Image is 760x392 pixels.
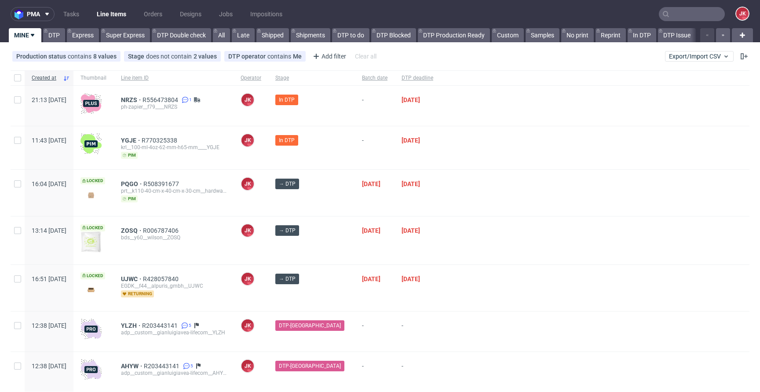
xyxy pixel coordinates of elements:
span: 16:51 [DATE] [32,275,66,282]
span: Locked [80,272,105,279]
a: 5 [181,363,193,370]
span: Locked [80,224,105,231]
span: - [362,363,387,381]
span: DTP-[GEOGRAPHIC_DATA] [279,322,341,330]
span: 11:43 [DATE] [32,137,66,144]
a: No print [561,28,594,42]
span: → DTP [279,227,296,234]
img: pro-icon.017ec5509f39f3e742e3.png [80,319,102,340]
button: pma [11,7,55,21]
figcaption: JK [241,360,254,372]
a: Super Express [101,28,150,42]
div: 2 values [194,53,217,60]
span: [DATE] [402,137,420,144]
img: version_two_editor_design [80,284,102,296]
span: - [402,363,433,381]
a: DTP Production Ready [418,28,490,42]
a: Express [67,28,99,42]
span: 21:13 [DATE] [32,96,66,103]
span: - [402,322,433,341]
a: Samples [526,28,559,42]
span: [DATE] [402,275,420,282]
a: ZOSQ [121,227,143,234]
a: Orders [139,7,168,21]
img: version_two_editor_design [80,189,102,201]
a: R556473804 [142,96,180,103]
span: In DTP [279,136,295,144]
a: 5 [179,322,191,329]
a: DTP Issue [658,28,696,42]
a: Line Items [91,7,132,21]
a: UJWC [121,275,143,282]
div: Me [293,53,302,60]
a: DTP [43,28,65,42]
span: [DATE] [362,180,380,187]
a: R203443141 [144,363,181,370]
a: In DTP [628,28,656,42]
a: R006787406 [143,227,180,234]
span: 1 [189,96,192,103]
a: Impositions [245,7,288,21]
figcaption: JK [241,224,254,237]
a: R770325338 [142,137,179,144]
a: All [213,28,230,42]
a: YLZH [121,322,142,329]
span: Batch date [362,74,387,82]
span: 12:38 [DATE] [32,363,66,370]
span: - [362,96,387,115]
span: [DATE] [402,227,420,234]
img: pro-icon.017ec5509f39f3e742e3.png [80,359,102,380]
figcaption: JK [241,273,254,285]
div: EGDK__f44__alpuris_gmbh__UJWC [121,282,227,289]
img: version_two_editor_design [80,231,102,253]
a: PQGO [121,180,143,187]
span: pma [27,11,40,17]
div: ph-zapier__f79____NRZS [121,103,227,110]
a: Late [232,28,255,42]
a: R428057840 [143,275,180,282]
span: [DATE] [362,275,380,282]
a: DTP to do [332,28,369,42]
span: DTP operator [228,53,267,60]
img: wHgJFi1I6lmhQAAAABJRU5ErkJggg== [80,133,102,154]
span: Thumbnail [80,74,107,82]
a: Reprint [596,28,626,42]
div: krl__100-ml-4oz-62-mm-h65-mm____YGJE [121,144,227,151]
div: 8 values [93,53,117,60]
a: Jobs [214,7,238,21]
span: DTP-[GEOGRAPHIC_DATA] [279,362,341,370]
span: - [362,137,387,159]
span: Production status [16,53,68,60]
span: NRZS [121,96,142,103]
span: In DTP [279,96,295,104]
span: DTP deadline [402,74,433,82]
div: adp__custom__gianluigiavea-lifecom__AHYW [121,370,227,377]
span: 12:38 [DATE] [32,322,66,329]
span: Operator [241,74,261,82]
span: Stage [128,53,146,60]
span: → DTP [279,180,296,188]
a: DTP Double check [152,28,211,42]
figcaption: JK [241,94,254,106]
span: [DATE] [362,227,380,234]
img: logo [15,9,27,19]
button: Export/Import CSV [665,51,734,62]
span: 5 [190,363,193,370]
a: R508391677 [143,180,181,187]
span: pim [121,152,138,159]
span: [DATE] [402,96,420,103]
span: [DATE] [402,180,420,187]
figcaption: JK [241,178,254,190]
figcaption: JK [736,7,749,20]
a: Shipments [291,28,330,42]
span: Locked [80,177,105,184]
a: 1 [180,96,192,103]
span: YGJE [121,137,142,144]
